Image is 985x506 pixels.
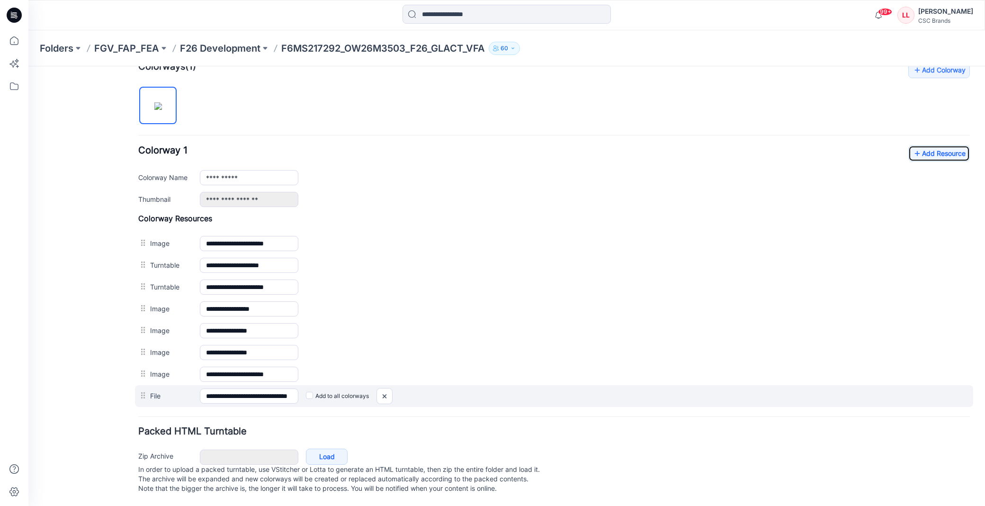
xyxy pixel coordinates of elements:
[122,280,162,291] label: Image
[180,42,260,55] a: F26 Development
[349,322,364,338] img: close-btn.svg
[122,193,162,204] label: Turntable
[110,78,159,90] span: Colorway 1
[40,42,73,55] a: Folders
[122,259,162,269] label: Image
[897,7,914,24] div: LL
[489,42,520,55] button: 60
[94,42,159,55] a: FGV_FAP_FEA
[28,66,985,506] iframe: edit-style
[278,324,284,330] input: Add to all colorways
[126,36,134,44] img: eyJhbGciOiJIUzI1NiIsImtpZCI6IjAiLCJzbHQiOiJzZXMiLCJ0eXAiOiJKV1QifQ.eyJkYXRhIjp7InR5cGUiOiJzdG9yYW...
[110,361,941,370] h4: Packed HTML Turntable
[501,43,508,54] p: 60
[122,237,162,247] label: Image
[278,382,319,398] a: Load
[122,215,162,226] label: Turntable
[878,8,892,16] span: 99+
[918,6,973,17] div: [PERSON_NAME]
[110,147,941,157] h4: Colorway Resources
[918,17,973,24] div: CSC Brands
[110,127,162,138] label: Thumbnail
[122,324,162,334] label: File
[110,398,941,427] p: In order to upload a packed turntable, use VStitcher or Lotta to generate an HTML turntable, then...
[122,172,162,182] label: Image
[278,322,340,337] label: Add to all colorways
[110,106,162,116] label: Colorway Name
[880,79,941,95] a: Add Resource
[122,302,162,313] label: Image
[281,42,485,55] p: F6MS217292_OW26M3503_F26_GLACT_VFA
[110,384,162,395] label: Zip Archive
